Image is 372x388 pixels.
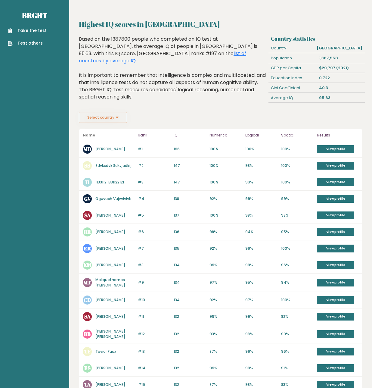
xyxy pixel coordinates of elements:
[317,53,365,63] div: 1,367,558
[138,163,170,168] p: #2
[317,348,354,355] a: View profile
[245,280,277,285] p: 95%
[95,163,132,168] a: Sdvksdvk Sdkvjadkfj
[95,365,125,371] a: [PERSON_NAME]
[317,211,354,219] a: View profile
[8,40,47,46] a: Test others
[84,162,90,169] text: SS
[245,331,277,337] p: 98%
[174,229,206,235] p: 136
[209,365,242,371] p: 99%
[209,163,242,168] p: 100%
[268,53,317,63] div: Population
[281,262,313,268] p: 96%
[84,195,91,202] text: GV
[79,19,362,30] h2: Highest IQ scores in [GEOGRAPHIC_DATA]
[281,280,313,285] p: 94%
[245,365,277,371] p: 99%
[317,313,354,321] a: View profile
[174,314,206,319] p: 132
[317,83,365,93] div: 40.3
[138,246,170,251] p: #7
[245,146,277,152] p: 100%
[317,261,354,269] a: View profile
[245,196,277,202] p: 99%
[138,180,170,185] p: #3
[317,195,354,203] a: View profile
[138,213,170,218] p: #5
[174,163,206,168] p: 147
[174,146,206,152] p: 166
[209,331,242,337] p: 93%
[83,279,91,286] text: MT
[138,280,170,285] p: #9
[209,196,242,202] p: 92%
[84,313,91,320] text: SA
[317,296,354,304] a: View profile
[174,280,206,285] p: 134
[281,331,313,337] p: 90%
[209,146,242,152] p: 100%
[281,382,313,387] p: 83%
[317,245,354,252] a: View profile
[174,196,206,202] p: 138
[209,314,242,319] p: 99%
[209,262,242,268] p: 99%
[138,196,170,202] p: #4
[84,348,91,355] text: TF
[174,180,206,185] p: 147
[84,296,91,303] text: CD
[281,229,313,235] p: 95%
[245,180,277,185] p: 99%
[271,36,362,42] h3: Country statistics
[268,43,314,53] div: Country
[245,229,277,235] p: 94%
[138,331,170,337] p: #12
[22,11,47,20] a: Brght
[138,132,170,139] p: Rank
[281,180,313,185] p: 100%
[84,381,91,388] text: TA
[268,63,317,73] div: GDP per Capita
[281,163,313,168] p: 100%
[174,349,206,354] p: 132
[95,329,125,339] a: [PERSON_NAME] [PERSON_NAME]
[83,133,95,138] b: Name
[174,246,206,251] p: 135
[209,280,242,285] p: 97%
[8,27,47,34] a: Take the test
[281,246,313,251] p: 100%
[95,180,124,185] a: 1133112 1331122121
[315,43,365,53] div: [GEOGRAPHIC_DATA]
[174,365,206,371] p: 132
[317,364,354,372] a: View profile
[85,179,90,186] text: 11
[79,36,266,110] div: Based on the 1387800 people who completed an IQ test at [GEOGRAPHIC_DATA], the average IQ of peop...
[209,132,242,139] p: Numerical
[245,314,277,319] p: 99%
[95,146,125,152] a: [PERSON_NAME]
[317,228,354,236] a: View profile
[95,277,125,288] a: Maliquethomas [PERSON_NAME]
[317,132,358,139] p: Results
[174,297,206,303] p: 134
[245,349,277,354] p: 99%
[317,279,354,286] a: View profile
[209,213,242,218] p: 100%
[95,349,116,354] a: Tavior Faux
[317,145,354,153] a: View profile
[174,262,206,268] p: 134
[138,365,170,371] p: #14
[245,132,277,139] p: Logical
[95,213,125,218] a: [PERSON_NAME]
[138,146,170,152] p: #1
[245,262,277,268] p: 99%
[317,330,354,338] a: View profile
[138,262,170,268] p: #8
[84,212,91,219] text: SA
[317,178,354,186] a: View profile
[138,382,170,387] p: #15
[268,83,317,93] div: Gini Coefficient
[138,349,170,354] p: #13
[268,93,317,103] div: Average IQ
